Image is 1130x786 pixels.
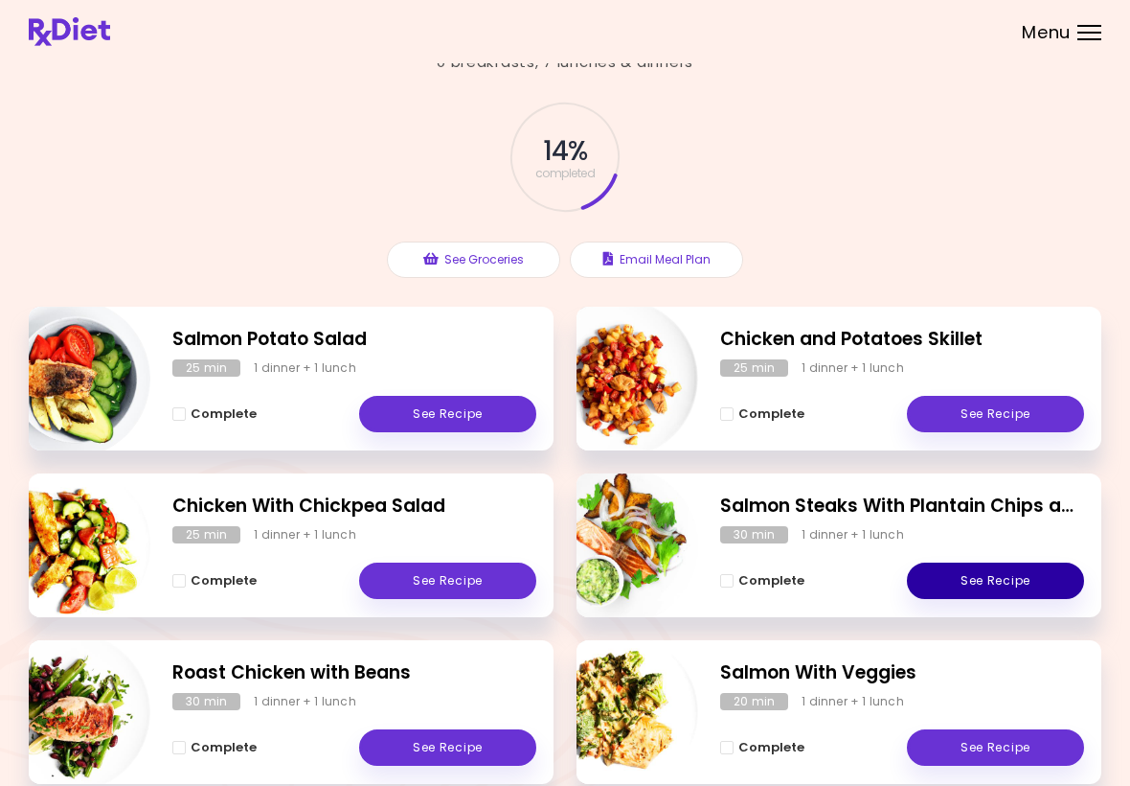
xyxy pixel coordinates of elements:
[907,563,1084,599] a: See Recipe - Salmon Steaks With Plantain Chips and Guacamole
[720,569,804,592] button: Complete - Salmon Steaks With Plantain Chips and Guacamole
[172,359,240,377] div: 25 min
[172,659,536,687] h2: Roast Chicken with Beans
[359,729,536,766] a: See Recipe - Roast Chicken with Beans
[254,359,356,377] div: 1 dinner + 1 lunch
[172,736,257,759] button: Complete - Roast Chicken with Beans
[907,729,1084,766] a: See Recipe - Salmon With Veggies
[191,406,257,422] span: Complete
[543,135,587,168] span: 14 %
[720,659,1084,687] h2: Salmon With Veggies
[720,493,1084,520] h2: Salmon Steaks With Plantain Chips and Guacamole
[802,693,904,710] div: 1 dinner + 1 lunch
[539,299,698,458] img: Info - Chicken and Potatoes Skillet
[387,242,560,278] button: See Groceries
[359,563,536,599] a: See Recipe - Chicken With Chickpea Salad
[172,403,257,426] button: Complete - Salmon Potato Salad
[172,569,257,592] button: Complete - Chicken With Chickpea Salad
[191,573,257,589] span: Complete
[570,242,743,278] button: Email Meal Plan
[172,326,536,354] h2: Salmon Potato Salad
[1022,24,1071,41] span: Menu
[802,359,904,377] div: 1 dinner + 1 lunch
[359,396,536,432] a: See Recipe - Salmon Potato Salad
[738,573,804,589] span: Complete
[738,740,804,755] span: Complete
[539,466,698,625] img: Info - Salmon Steaks With Plantain Chips and Guacamole
[172,693,240,710] div: 30 min
[191,740,257,755] span: Complete
[720,693,788,710] div: 20 min
[29,17,110,46] img: RxDiet
[802,526,904,543] div: 1 dinner + 1 lunch
[535,168,596,179] span: completed
[720,736,804,759] button: Complete - Salmon With Veggies
[720,326,1084,354] h2: Chicken and Potatoes Skillet
[720,526,788,543] div: 30 min
[907,396,1084,432] a: See Recipe - Chicken and Potatoes Skillet
[738,406,804,422] span: Complete
[254,693,356,710] div: 1 dinner + 1 lunch
[720,403,804,426] button: Complete - Chicken and Potatoes Skillet
[172,526,240,543] div: 25 min
[172,493,536,520] h2: Chicken With Chickpea Salad
[254,526,356,543] div: 1 dinner + 1 lunch
[720,359,788,377] div: 25 min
